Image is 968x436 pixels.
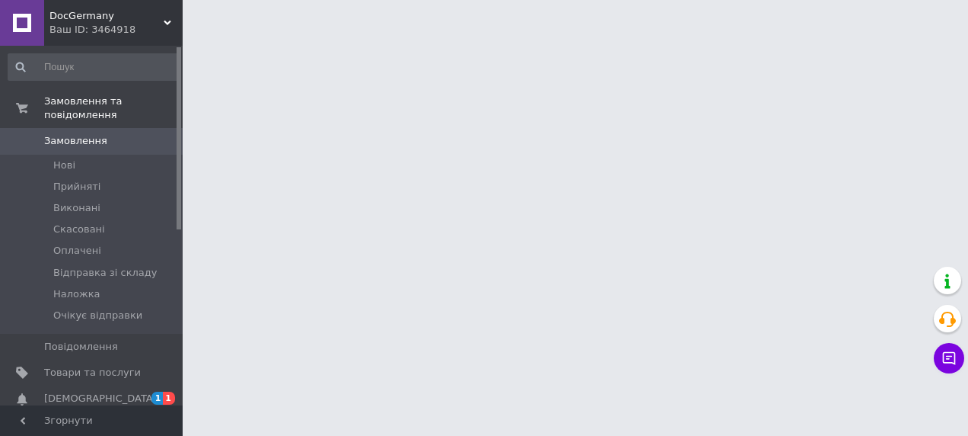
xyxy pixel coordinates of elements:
span: 1 [163,392,175,405]
span: Замовлення та повідомлення [44,95,183,122]
span: DocGermany [49,9,164,23]
span: Відправка зі складу [53,266,157,280]
span: Оплачені [53,244,101,258]
span: Замовлення [44,134,107,148]
span: Очікує відправки [53,309,142,322]
button: Чат з покупцем [934,343,964,373]
span: Виконані [53,201,100,215]
div: Ваш ID: 3464918 [49,23,183,37]
span: Товари та послуги [44,366,141,380]
span: Наложка [53,287,100,301]
span: Скасовані [53,223,105,236]
span: Прийняті [53,180,100,194]
input: Пошук [8,53,180,81]
span: 1 [151,392,164,405]
span: Нові [53,159,75,172]
span: Повідомлення [44,340,118,354]
span: [DEMOGRAPHIC_DATA] [44,392,157,406]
